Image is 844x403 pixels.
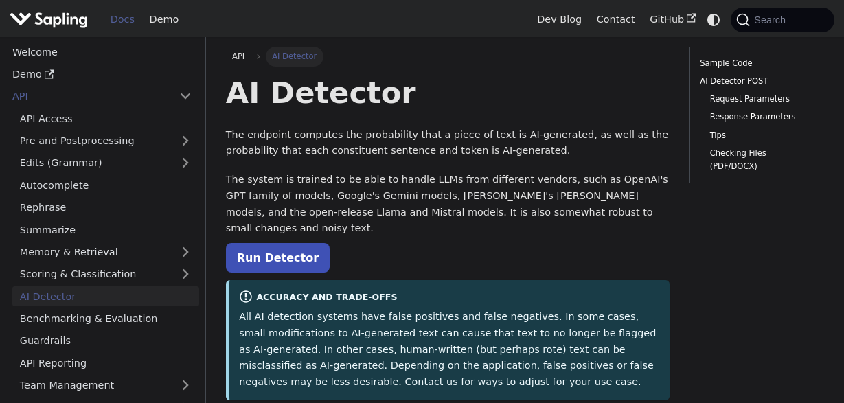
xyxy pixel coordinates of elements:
[12,153,199,173] a: Edits (Grammar)
[12,286,199,306] a: AI Detector
[12,353,199,373] a: API Reporting
[5,87,172,106] a: API
[232,51,244,61] span: API
[239,290,660,306] div: Accuracy and Trade-offs
[172,87,199,106] button: Collapse sidebar category 'API'
[700,75,819,88] a: AI Detector POST
[226,47,670,66] nav: Breadcrumbs
[700,57,819,70] a: Sample Code
[12,264,199,284] a: Scoring & Classification
[710,111,814,124] a: Response Parameters
[731,8,834,32] button: Search (Command+K)
[103,9,142,30] a: Docs
[12,198,199,218] a: Rephrase
[12,175,199,195] a: Autocomplete
[266,47,323,66] span: AI Detector
[12,131,199,151] a: Pre and Postprocessing
[226,243,330,273] a: Run Detector
[10,10,88,30] img: Sapling.ai
[5,65,199,84] a: Demo
[710,147,814,173] a: Checking Files (PDF/DOCX)
[10,10,93,30] a: Sapling.aiSapling.ai
[142,9,186,30] a: Demo
[710,129,814,142] a: Tips
[5,42,199,62] a: Welcome
[12,376,199,395] a: Team Management
[750,14,794,25] span: Search
[226,74,670,111] h1: AI Detector
[239,309,660,391] p: All AI detection systems have false positives and false negatives. In some cases, small modificat...
[529,9,589,30] a: Dev Blog
[704,10,724,30] button: Switch between dark and light mode (currently system mode)
[12,331,199,351] a: Guardrails
[642,9,703,30] a: GitHub
[710,93,814,106] a: Request Parameters
[12,108,199,128] a: API Access
[12,309,199,329] a: Benchmarking & Evaluation
[12,242,199,262] a: Memory & Retrieval
[12,220,199,240] a: Summarize
[226,172,670,237] p: The system is trained to be able to handle LLMs from different vendors, such as OpenAI's GPT fami...
[226,47,251,66] a: API
[226,127,670,160] p: The endpoint computes the probability that a piece of text is AI-generated, as well as the probab...
[589,9,643,30] a: Contact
